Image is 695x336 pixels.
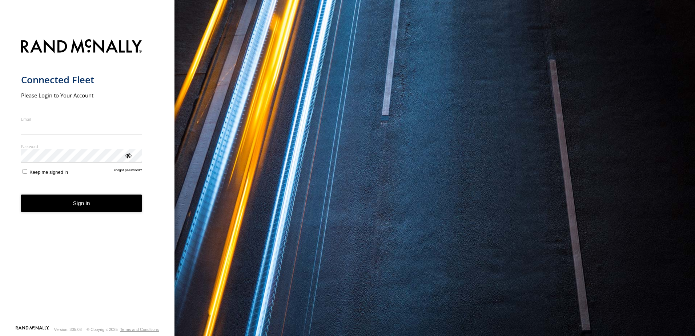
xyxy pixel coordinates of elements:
[29,169,68,175] span: Keep me signed in
[21,144,142,149] label: Password
[87,327,159,332] div: © Copyright 2025 -
[120,327,159,332] a: Terms and Conditions
[114,168,142,175] a: Forgot password?
[21,35,154,325] form: main
[21,74,142,86] h1: Connected Fleet
[23,169,27,174] input: Keep me signed in
[16,326,49,333] a: Visit our Website
[124,152,132,159] div: ViewPassword
[21,92,142,99] h2: Please Login to Your Account
[54,327,82,332] div: Version: 305.03
[21,38,142,56] img: Rand McNally
[21,116,142,122] label: Email
[21,195,142,212] button: Sign in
